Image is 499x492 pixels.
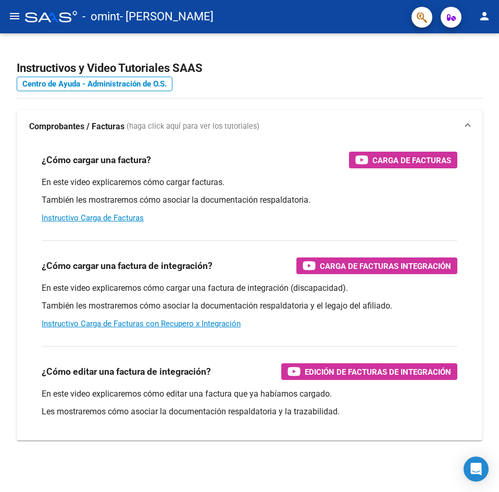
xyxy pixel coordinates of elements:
a: Centro de Ayuda - Administración de O.S. [17,77,172,91]
div: Open Intercom Messenger [464,457,489,482]
mat-icon: person [478,10,491,22]
h3: ¿Cómo editar una factura de integración? [42,364,211,379]
h3: ¿Cómo cargar una factura de integración? [42,259,213,273]
p: En este video explicaremos cómo cargar facturas. [42,177,457,188]
span: - omint [82,5,120,28]
div: Comprobantes / Facturas (haga click aquí para ver los tutoriales) [17,143,482,440]
span: - [PERSON_NAME] [120,5,214,28]
mat-expansion-panel-header: Comprobantes / Facturas (haga click aquí para ver los tutoriales) [17,110,482,143]
p: También les mostraremos cómo asociar la documentación respaldatoria. [42,194,457,206]
p: En este video explicaremos cómo cargar una factura de integración (discapacidad). [42,282,457,294]
p: En este video explicaremos cómo editar una factura que ya habíamos cargado. [42,388,457,400]
p: Les mostraremos cómo asociar la documentación respaldatoria y la trazabilidad. [42,406,457,417]
a: Instructivo Carga de Facturas [42,213,144,223]
a: Instructivo Carga de Facturas con Recupero x Integración [42,319,241,328]
span: (haga click aquí para ver los tutoriales) [127,121,259,132]
span: Carga de Facturas Integración [320,260,451,273]
span: Edición de Facturas de integración [305,365,451,378]
span: Carga de Facturas [372,154,451,167]
p: También les mostraremos cómo asociar la documentación respaldatoria y el legajo del afiliado. [42,300,457,312]
h3: ¿Cómo cargar una factura? [42,153,151,167]
button: Edición de Facturas de integración [281,363,457,380]
strong: Comprobantes / Facturas [29,121,124,132]
h2: Instructivos y Video Tutoriales SAAS [17,58,482,78]
button: Carga de Facturas Integración [296,257,457,274]
button: Carga de Facturas [349,152,457,168]
mat-icon: menu [8,10,21,22]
